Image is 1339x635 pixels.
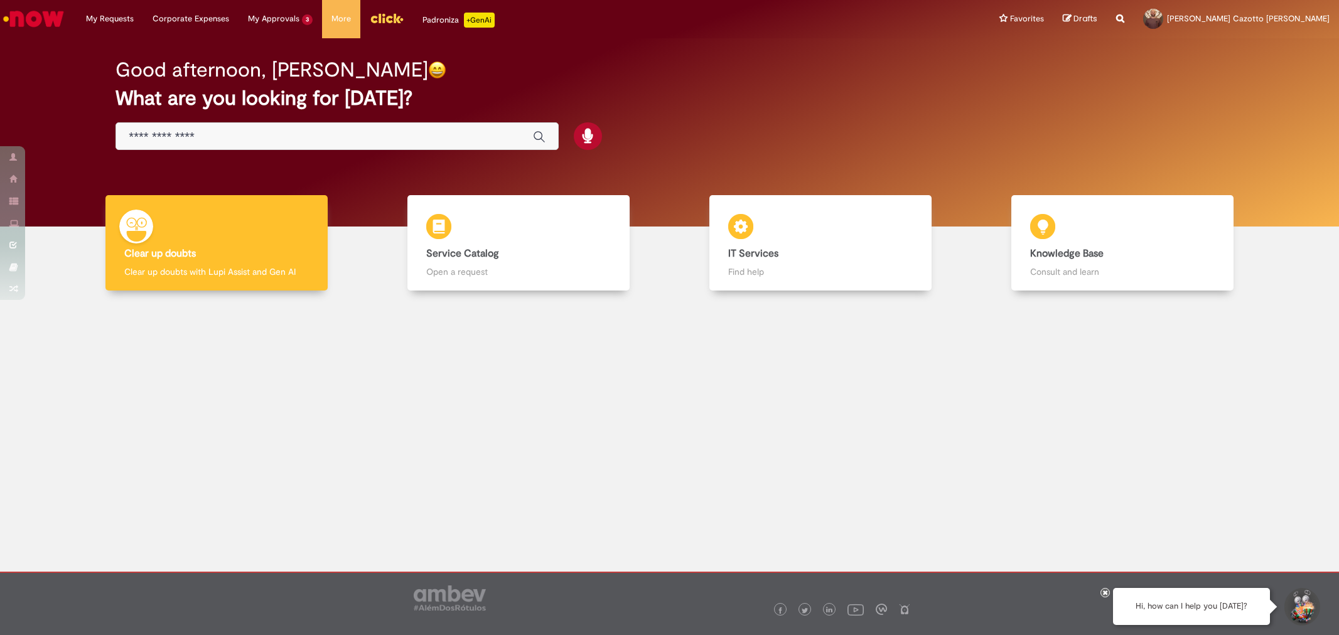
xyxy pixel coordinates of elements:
[426,265,611,278] p: Open a request
[1167,13,1330,24] span: [PERSON_NAME] Cazotto [PERSON_NAME]
[971,195,1273,291] a: Knowledge Base Consult and learn
[124,247,196,260] b: Clear up doubts
[426,247,499,260] b: Service Catalog
[368,195,670,291] a: Service Catalog Open a request
[826,607,832,614] img: logo_footer_linkedin.png
[153,13,229,25] span: Corporate Expenses
[1113,588,1270,625] div: Hi, how can I help you [DATE]?
[124,265,309,278] p: Clear up doubts with Lupi Assist and Gen AI
[670,195,972,291] a: IT Services Find help
[422,13,495,28] div: Padroniza
[1283,588,1320,626] button: Start Support Conversation
[777,607,783,614] img: logo_footer_facebook.png
[414,585,486,611] img: logo_footer_ambev_rotulo_gray.png
[331,13,351,25] span: More
[1063,13,1097,25] a: Drafts
[116,59,428,81] h2: Good afternoon, [PERSON_NAME]
[1030,265,1215,278] p: Consult and learn
[116,87,1223,109] h2: What are you looking for [DATE]?
[899,604,910,615] img: logo_footer_naosei.png
[1030,247,1104,260] b: Knowledge Base
[728,265,913,278] p: Find help
[66,195,368,291] a: Clear up doubts Clear up doubts with Lupi Assist and Gen AI
[847,601,864,617] img: logo_footer_youtube.png
[428,61,446,79] img: happy-face.png
[248,13,299,25] span: My Approvals
[370,9,404,28] img: click_logo_yellow_360x200.png
[1,6,66,31] img: ServiceNow
[802,607,808,614] img: logo_footer_twitter.png
[876,604,887,615] img: logo_footer_workplace.png
[302,14,313,25] span: 3
[1073,13,1097,24] span: Drafts
[464,13,495,28] p: +GenAi
[1010,13,1044,25] span: Favorites
[86,13,134,25] span: My Requests
[728,247,778,260] b: IT Services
